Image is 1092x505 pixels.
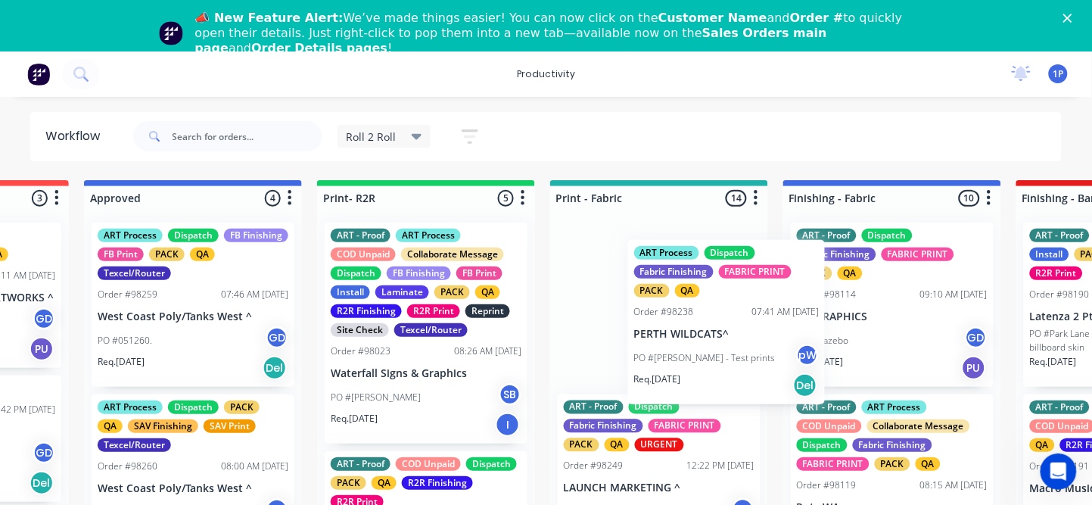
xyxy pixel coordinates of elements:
[509,63,583,86] div: productivity
[195,26,827,55] b: Sales Orders main page
[347,129,397,145] span: Roll 2 Roll
[27,63,50,86] img: Factory
[195,11,910,56] div: We’ve made things easier! You can now click on the and to quickly open their details. Just right-...
[1041,454,1077,490] iframe: Intercom live chat
[658,11,767,25] b: Customer Name
[251,41,387,55] b: Order Details pages
[45,127,107,145] div: Workflow
[1063,14,1078,23] div: Close
[195,11,344,25] b: 📣 New Feature Alert:
[1053,67,1064,81] span: 1P
[790,11,844,25] b: Order #
[173,121,322,151] input: Search for orders...
[159,21,183,45] img: Profile image for Team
